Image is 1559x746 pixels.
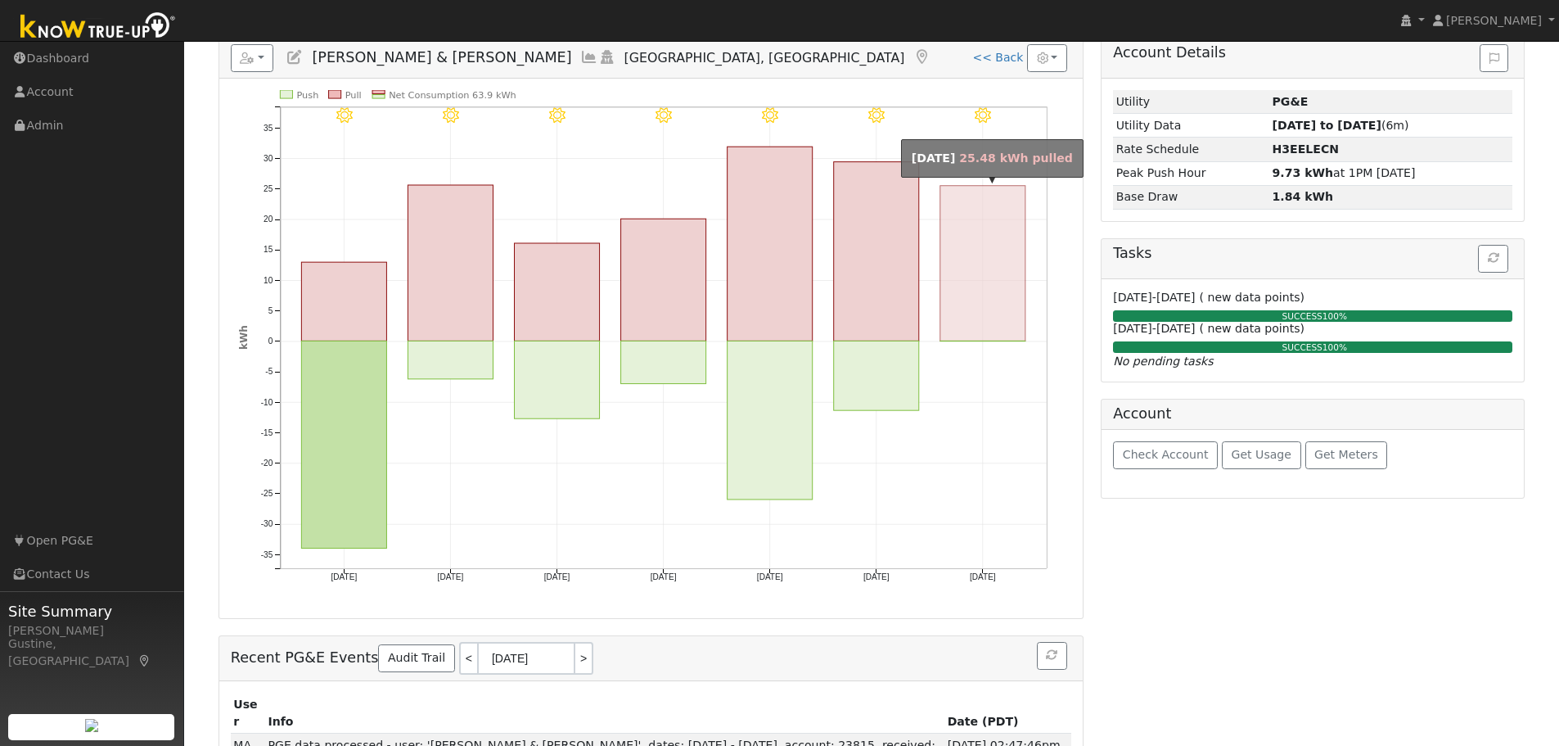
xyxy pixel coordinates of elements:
[728,147,813,341] rect: onclick=""
[548,107,565,124] i: 9/14 - Clear
[301,341,386,549] rect: onclick=""
[296,89,318,101] text: Push
[8,635,175,670] div: Gustine, [GEOGRAPHIC_DATA]
[1113,245,1512,262] h5: Tasks
[1314,448,1378,461] span: Get Meters
[238,325,250,350] text: kWh
[1113,44,1512,61] h5: Account Details
[264,215,273,224] text: 20
[1113,441,1218,469] button: Check Account
[580,49,598,66] a: Multi-Series Graph
[268,306,273,315] text: 5
[1273,142,1340,156] strong: D
[762,107,778,124] i: 9/16 - Clear
[834,341,919,411] rect: onclick=""
[442,107,458,124] i: 9/13 - Clear
[264,276,273,285] text: 10
[514,341,599,419] rect: onclick=""
[265,693,944,734] th: Info
[868,107,885,124] i: 9/17 - Clear
[972,51,1023,64] a: << Back
[12,9,184,46] img: Know True-Up
[975,107,991,124] i: 9/18 - Clear
[940,186,1025,341] rect: onclick=""
[345,89,361,101] text: Pull
[1273,166,1334,179] strong: 9.73 kWh
[1113,322,1195,335] span: [DATE]-[DATE]
[1037,642,1067,670] button: Refresh
[1305,441,1388,469] button: Get Meters
[1113,114,1269,138] td: Utility Data
[1113,291,1195,304] span: [DATE]-[DATE]
[1222,441,1301,469] button: Get Usage
[514,243,599,341] rect: onclick=""
[544,573,570,582] text: [DATE]
[912,151,956,165] strong: [DATE]
[620,219,705,341] rect: onclick=""
[408,341,493,379] rect: onclick=""
[301,262,386,341] rect: onclick=""
[1113,185,1269,209] td: Base Draw
[1273,119,1381,132] strong: [DATE] to [DATE]
[85,719,98,732] img: retrieve
[1232,448,1291,461] span: Get Usage
[651,573,677,582] text: [DATE]
[1273,95,1309,108] strong: ID: 17189219, authorized: 08/18/25
[1113,405,1171,422] h5: Account
[264,184,273,193] text: 25
[598,49,616,66] a: Login As (last 09/05/2025 8:12:41 AM)
[757,573,783,582] text: [DATE]
[264,246,273,255] text: 15
[1113,138,1269,161] td: Rate Schedule
[231,642,1071,675] h5: Recent PG&E Events
[1322,311,1347,321] span: 100%
[944,693,1071,734] th: Date (PDT)
[1113,90,1269,114] td: Utility
[1269,161,1512,185] td: at 1PM [DATE]
[231,693,265,734] th: User
[459,642,477,675] a: <
[1109,341,1520,355] div: SUCCESS
[437,573,463,582] text: [DATE]
[575,642,593,675] a: >
[264,124,273,133] text: 35
[1446,14,1542,27] span: [PERSON_NAME]
[260,520,273,529] text: -30
[312,49,571,66] span: [PERSON_NAME] & [PERSON_NAME]
[331,573,357,582] text: [DATE]
[378,644,454,672] a: Audit Trail
[1113,355,1213,368] i: No pending tasks
[1480,44,1508,72] button: Issue History
[834,162,919,341] rect: onclick=""
[265,368,273,377] text: -5
[336,107,352,124] i: 9/12 - Clear
[624,50,905,66] span: [GEOGRAPHIC_DATA], [GEOGRAPHIC_DATA]
[1109,310,1520,323] div: SUCCESS
[268,337,273,346] text: 0
[137,654,152,667] a: Map
[8,600,175,622] span: Site Summary
[1322,342,1347,352] span: 100%
[1200,291,1304,304] span: ( new data points)
[1113,161,1269,185] td: Peak Push Hour
[1273,190,1334,203] strong: 1.84 kWh
[1273,119,1409,132] span: (6m)
[286,49,304,66] a: Edit User (23538)
[1478,245,1508,273] button: Refresh
[260,490,273,499] text: -25
[970,573,996,582] text: [DATE]
[1200,322,1304,335] span: ( new data points)
[260,550,273,559] text: -35
[264,154,273,163] text: 30
[863,573,890,582] text: [DATE]
[389,89,516,101] text: Net Consumption 63.9 kWh
[959,151,1073,165] span: 25.48 kWh pulled
[656,107,672,124] i: 9/15 - Clear
[8,622,175,640] div: [PERSON_NAME]
[1123,448,1209,461] span: Check Account
[620,341,705,384] rect: onclick=""
[260,459,273,468] text: -20
[260,398,273,407] text: -10
[408,185,493,341] rect: onclick=""
[260,428,273,437] text: -15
